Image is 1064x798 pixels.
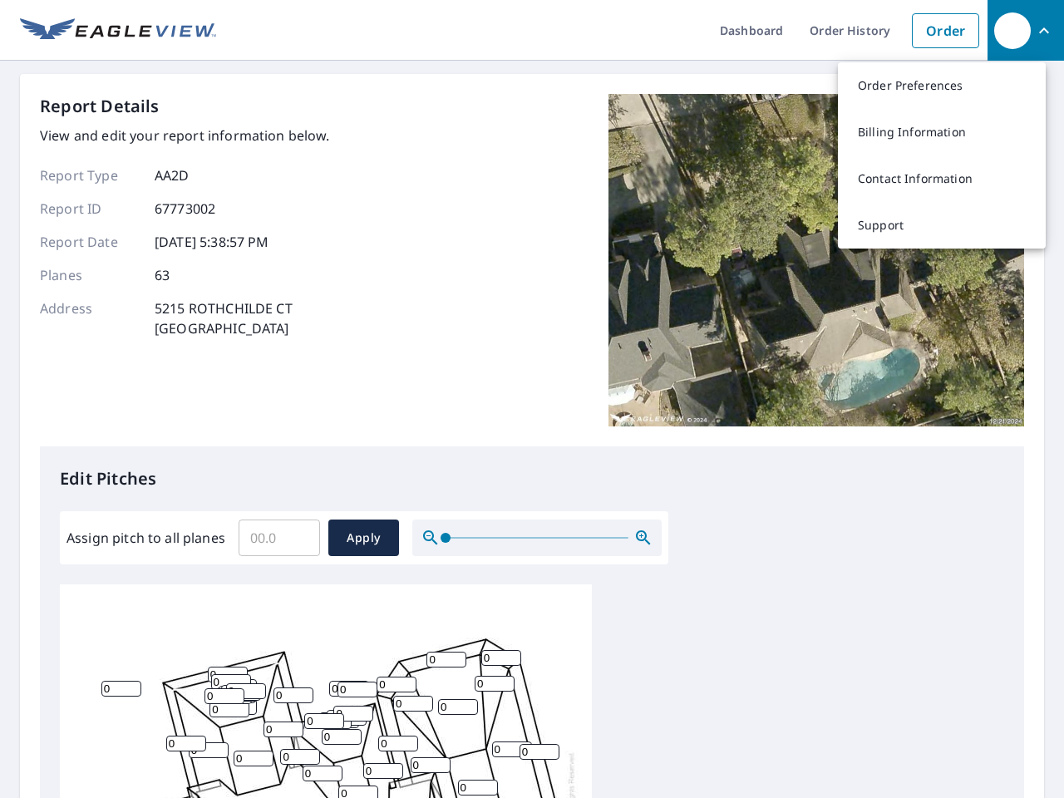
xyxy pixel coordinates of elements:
a: Order Preferences [838,62,1046,109]
p: 5215 ROTHCHILDE CT [GEOGRAPHIC_DATA] [155,298,293,338]
button: Apply [328,520,399,556]
img: EV Logo [20,18,216,43]
p: Report Date [40,232,140,252]
input: 00.0 [239,515,320,561]
p: View and edit your report information below. [40,126,330,145]
p: 63 [155,265,170,285]
a: Order [912,13,979,48]
a: Billing Information [838,109,1046,155]
p: AA2D [155,165,190,185]
p: Planes [40,265,140,285]
a: Support [838,202,1046,249]
p: 67773002 [155,199,215,219]
p: Report Type [40,165,140,185]
p: [DATE] 5:38:57 PM [155,232,269,252]
label: Assign pitch to all planes [66,528,225,548]
img: Top image [608,94,1024,426]
p: Edit Pitches [60,466,1004,491]
p: Report Details [40,94,160,119]
p: Address [40,298,140,338]
p: Report ID [40,199,140,219]
span: Apply [342,528,386,549]
a: Contact Information [838,155,1046,202]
